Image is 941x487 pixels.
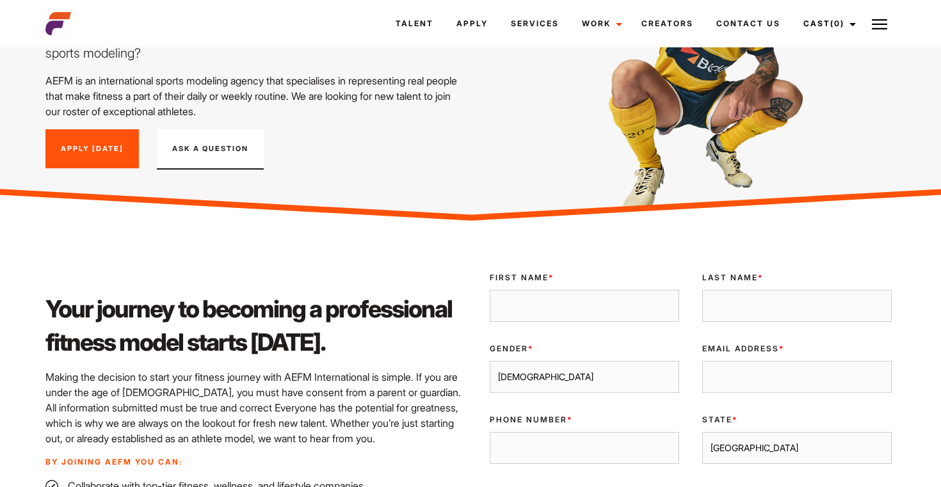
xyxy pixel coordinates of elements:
[872,17,887,32] img: Burger icon
[490,414,679,426] label: Phone Number
[830,19,844,28] span: (0)
[702,272,892,283] label: Last Name
[705,6,792,41] a: Contact Us
[45,369,463,446] p: Making the decision to start your fitness journey with AEFM International is simple. If you are u...
[570,6,630,41] a: Work
[792,6,864,41] a: Cast(0)
[702,343,892,355] label: Email Address
[702,414,892,426] label: State
[490,343,679,355] label: Gender
[445,6,499,41] a: Apply
[45,73,463,119] p: AEFM is an international sports modeling agency that specialises in representing real people that...
[45,456,463,468] p: By joining AEFM you can:
[490,272,679,283] label: First Name
[45,129,139,169] a: Apply [DATE]
[45,11,71,36] img: cropped-aefm-brand-fav-22-square.png
[384,6,445,41] a: Talent
[45,292,463,359] h2: Your journey to becoming a professional fitness model starts [DATE].
[499,6,570,41] a: Services
[630,6,705,41] a: Creators
[157,129,264,170] button: Ask A Question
